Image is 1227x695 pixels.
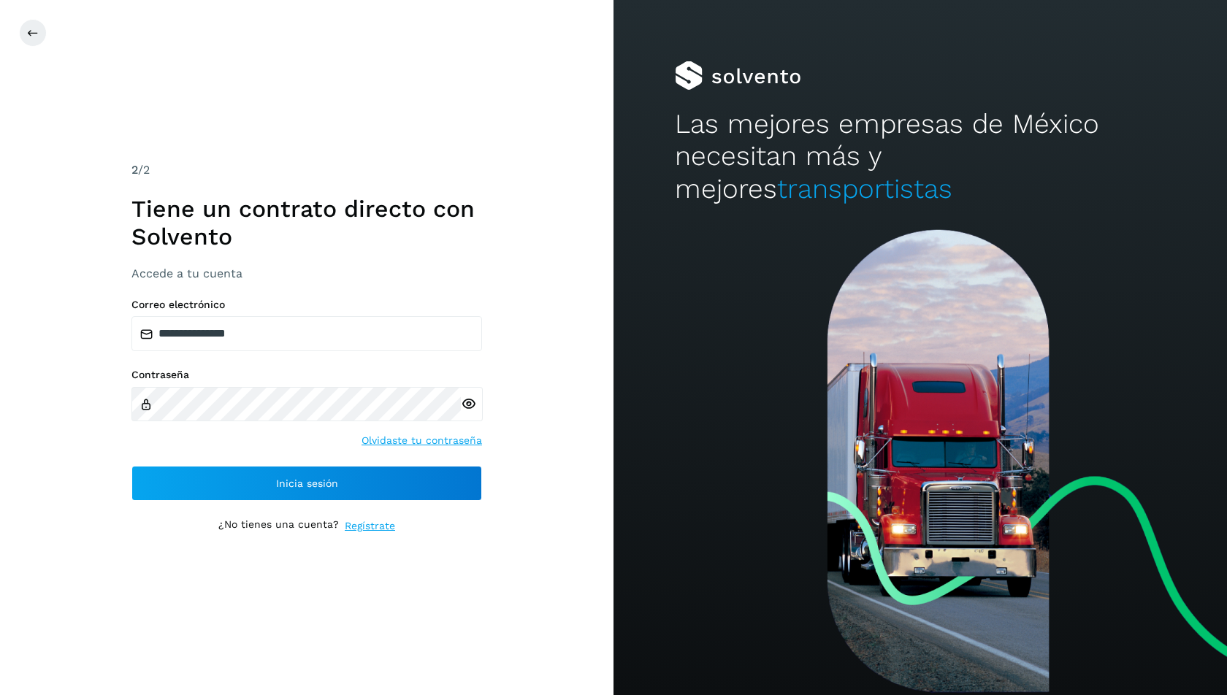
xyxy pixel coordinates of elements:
h3: Accede a tu cuenta [131,266,482,280]
h2: Las mejores empresas de México necesitan más y mejores [675,108,1166,205]
p: ¿No tienes una cuenta? [218,518,339,534]
a: Regístrate [345,518,395,534]
button: Inicia sesión [131,466,482,501]
h1: Tiene un contrato directo con Solvento [131,195,482,251]
label: Contraseña [131,369,482,381]
span: 2 [131,163,138,177]
div: /2 [131,161,482,179]
span: transportistas [777,173,952,204]
span: Inicia sesión [276,478,338,488]
label: Correo electrónico [131,299,482,311]
a: Olvidaste tu contraseña [362,433,482,448]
